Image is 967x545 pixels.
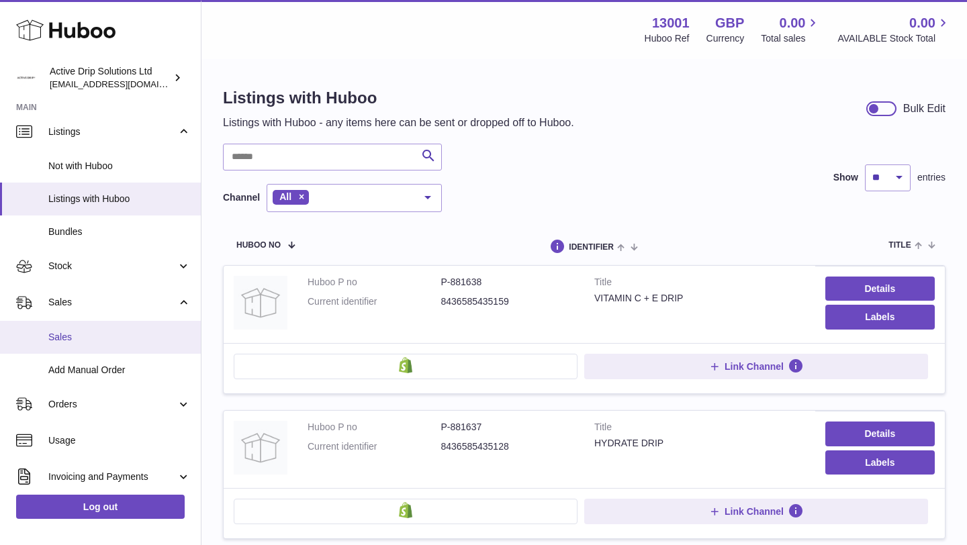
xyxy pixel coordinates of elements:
span: All [279,191,291,202]
a: 0.00 AVAILABLE Stock Total [837,14,951,45]
label: Channel [223,191,260,204]
div: Bulk Edit [903,101,946,116]
dt: Current identifier [308,440,441,453]
strong: Title [594,276,805,292]
span: Sales [48,331,191,344]
strong: GBP [715,14,744,32]
span: Sales [48,296,177,309]
div: HYDRATE DRIP [594,437,805,450]
span: Invoicing and Payments [48,470,177,483]
dt: Huboo P no [308,276,441,289]
p: Listings with Huboo - any items here can be sent or dropped off to Huboo. [223,115,574,130]
button: Labels [825,450,935,475]
label: Show [833,171,858,184]
dd: P-881638 [441,276,575,289]
div: Active Drip Solutions Ltd [50,65,171,91]
dt: Current identifier [308,295,441,308]
span: Not with Huboo [48,160,191,172]
span: Link Channel [725,360,784,373]
span: Add Manual Order [48,364,191,377]
span: Listings [48,126,177,138]
span: Orders [48,398,177,411]
strong: 13001 [652,14,690,32]
dt: Huboo P no [308,421,441,434]
div: VITAMIN C + E DRIP [594,292,805,305]
img: HYDRATE DRIP [234,421,287,475]
span: Link Channel [725,505,784,517]
span: Bundles [48,226,191,238]
a: Details [825,277,935,301]
button: Link Channel [584,354,928,379]
div: Currency [706,32,745,45]
span: Huboo no [236,241,281,250]
span: entries [917,171,946,184]
button: Labels [825,305,935,329]
img: info@activedrip.com [16,68,36,88]
span: title [888,241,911,250]
h1: Listings with Huboo [223,87,574,109]
img: VITAMIN C + E DRIP [234,276,287,330]
img: shopify-small.png [399,502,413,518]
span: Listings with Huboo [48,193,191,205]
span: identifier [569,243,614,252]
span: Total sales [761,32,821,45]
div: Huboo Ref [645,32,690,45]
strong: Title [594,421,805,437]
dd: P-881637 [441,421,575,434]
span: [EMAIL_ADDRESS][DOMAIN_NAME] [50,79,197,89]
a: 0.00 Total sales [761,14,821,45]
span: 0.00 [780,14,806,32]
span: 0.00 [909,14,935,32]
span: AVAILABLE Stock Total [837,32,951,45]
img: shopify-small.png [399,357,413,373]
a: Log out [16,495,185,519]
dd: 8436585435159 [441,295,575,308]
span: Stock [48,260,177,272]
button: Link Channel [584,499,928,524]
a: Details [825,422,935,446]
span: Usage [48,434,191,447]
dd: 8436585435128 [441,440,575,453]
